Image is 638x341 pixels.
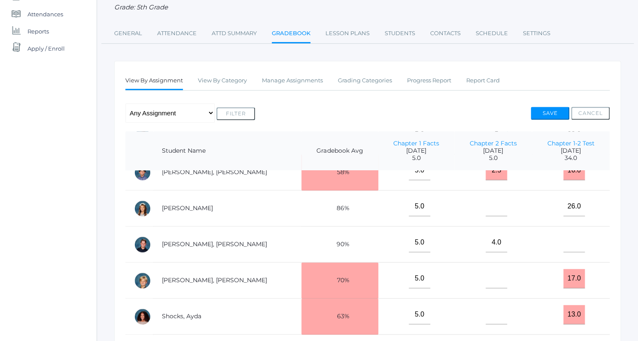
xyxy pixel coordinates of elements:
[212,25,257,42] a: Attd Summary
[547,139,594,147] a: Chapter 1-2 Test
[463,154,523,162] span: 5.0
[541,154,601,162] span: 34.0
[134,236,151,253] div: Ryder Roberts
[571,107,610,120] button: Cancel
[393,139,439,147] a: Chapter 1 Facts
[134,164,151,181] div: Hudson Purser
[216,107,255,120] button: Filter
[301,131,378,171] th: Gradebook Avg
[463,147,523,154] span: [DATE]
[262,72,323,89] a: Manage Assignments
[387,154,446,162] span: 5.0
[385,25,415,42] a: Students
[162,276,267,284] a: [PERSON_NAME], [PERSON_NAME]
[134,272,151,289] div: Levi Sergey
[387,147,446,154] span: [DATE]
[272,25,310,43] a: Gradebook
[469,139,516,147] a: Chapter 2 Facts
[162,204,213,212] a: [PERSON_NAME]
[125,72,183,91] a: View By Assignment
[198,72,247,89] a: View By Category
[301,226,378,263] td: 90%
[325,25,370,42] a: Lesson Plans
[134,308,151,325] div: Ayda Shocks
[27,23,49,40] span: Reports
[301,154,378,190] td: 58%
[157,25,197,42] a: Attendance
[476,25,508,42] a: Schedule
[162,168,267,176] a: [PERSON_NAME], [PERSON_NAME]
[114,25,142,42] a: General
[430,25,461,42] a: Contacts
[466,72,500,89] a: Report Card
[162,312,201,320] a: Shocks, Ayda
[407,72,451,89] a: Progress Report
[134,200,151,217] div: Reagan Reynolds
[541,147,601,154] span: [DATE]
[301,299,378,335] td: 63%
[162,240,267,248] a: [PERSON_NAME], [PERSON_NAME]
[301,263,378,299] td: 70%
[301,190,378,226] td: 86%
[531,107,569,120] button: Save
[27,40,65,57] span: Apply / Enroll
[153,131,301,171] th: Student Name
[114,3,621,12] div: Grade: 5th Grade
[338,72,392,89] a: Grading Categories
[523,25,550,42] a: Settings
[27,6,63,23] span: Attendances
